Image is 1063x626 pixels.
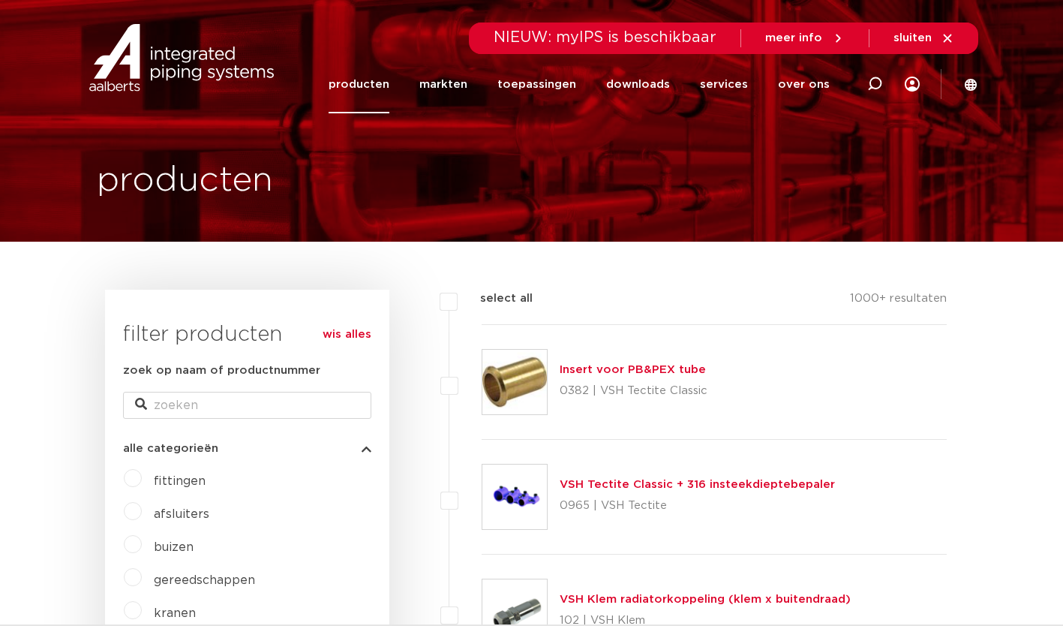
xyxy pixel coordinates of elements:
a: VSH Klem radiatorkoppeling (klem x buitendraad) [560,594,851,605]
a: fittingen [154,475,206,487]
h3: filter producten [123,320,371,350]
nav: Menu [329,56,830,113]
a: over ons [778,56,830,113]
a: gereedschappen [154,574,255,586]
label: zoek op naam of productnummer [123,362,320,380]
label: select all [458,290,533,308]
img: Thumbnail for Insert voor PB&PEX tube [482,350,547,414]
a: VSH Tectite Classic + 316 insteekdieptebepaler [560,479,835,490]
span: alle categorieën [123,443,218,454]
p: 0965 | VSH Tectite [560,494,835,518]
a: markten [419,56,467,113]
input: zoeken [123,392,371,419]
a: kranen [154,607,196,619]
h1: producten [97,157,273,205]
p: 1000+ resultaten [850,290,947,313]
a: sluiten [893,32,954,45]
a: toepassingen [497,56,576,113]
a: Insert voor PB&PEX tube [560,364,706,375]
span: NIEUW: myIPS is beschikbaar [494,30,716,45]
a: meer info [765,32,845,45]
span: meer info [765,32,822,44]
a: producten [329,56,389,113]
a: downloads [606,56,670,113]
button: alle categorieën [123,443,371,454]
a: wis alles [323,326,371,344]
a: buizen [154,541,194,553]
a: services [700,56,748,113]
a: afsluiters [154,508,209,520]
img: Thumbnail for VSH Tectite Classic + 316 insteekdieptebepaler [482,465,547,529]
span: sluiten [893,32,932,44]
p: 0382 | VSH Tectite Classic [560,379,707,403]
